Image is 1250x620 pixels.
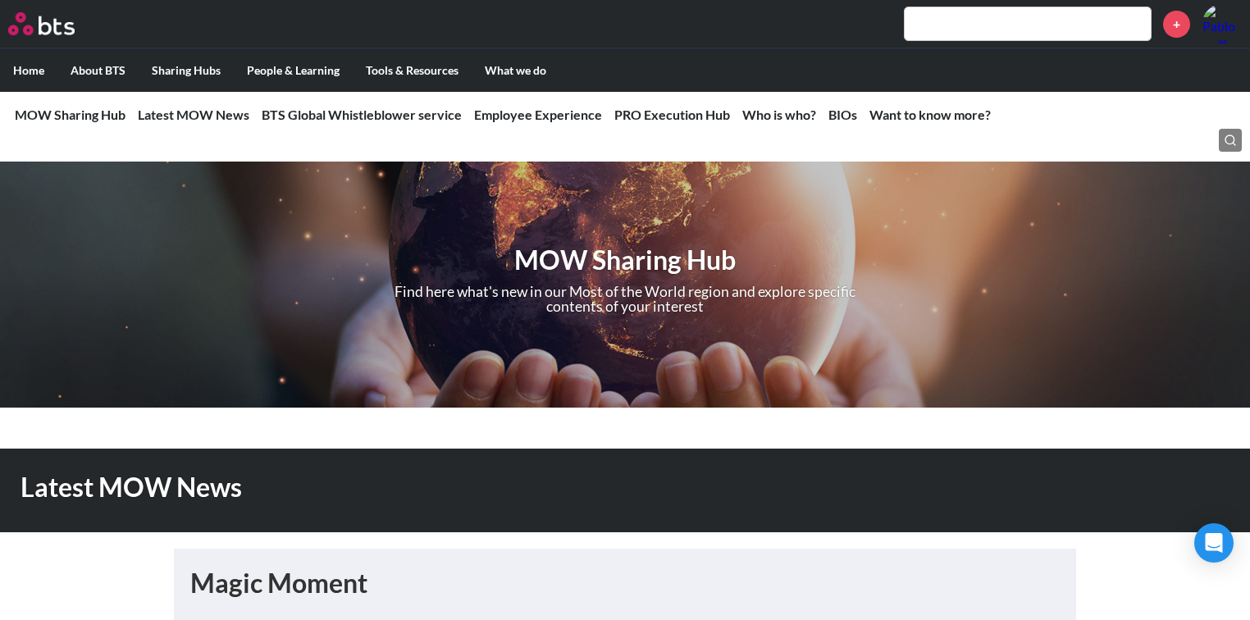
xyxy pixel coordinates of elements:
[614,107,730,122] a: PRO Execution Hub
[8,12,75,35] img: BTS Logo
[742,107,816,122] a: Who is who?
[474,107,602,122] a: Employee Experience
[828,107,857,122] a: BIOs
[353,49,472,92] label: Tools & Resources
[869,107,991,122] a: Want to know more?
[57,49,139,92] label: About BTS
[234,49,353,92] label: People & Learning
[139,49,234,92] label: Sharing Hubs
[472,49,559,92] label: What we do
[1202,4,1242,43] img: Pablo Buffa di perrero
[21,469,867,506] h1: Latest MOW News
[15,107,125,122] a: MOW Sharing Hub
[376,285,874,313] p: Find here what's new in our Most of the World region and explore specific contents of your interest
[1163,11,1190,38] a: +
[1194,523,1234,563] div: Open Intercom Messenger
[8,12,105,35] a: Go home
[262,107,462,122] a: BTS Global Whistleblower service
[190,565,1060,602] h1: Magic Moment
[138,107,249,122] a: Latest MOW News
[315,242,936,279] h1: MOW Sharing Hub
[1202,4,1242,43] a: Profile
